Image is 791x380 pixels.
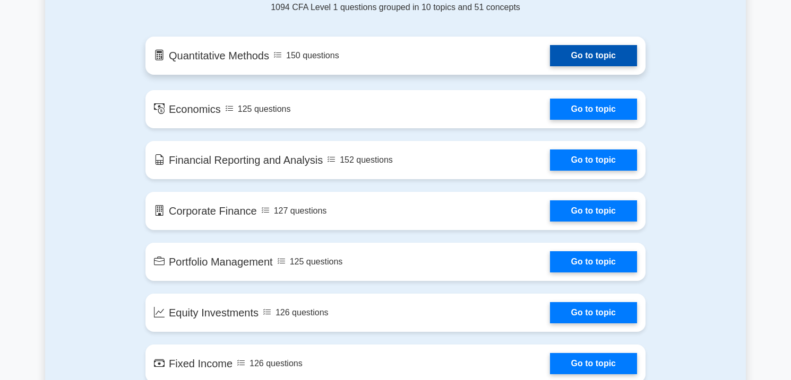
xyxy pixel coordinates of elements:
a: Go to topic [550,251,637,272]
a: Go to topic [550,149,637,171]
a: Go to topic [550,99,637,120]
a: Go to topic [550,45,637,66]
a: Go to topic [550,353,637,374]
a: Go to topic [550,302,637,323]
a: Go to topic [550,200,637,222]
